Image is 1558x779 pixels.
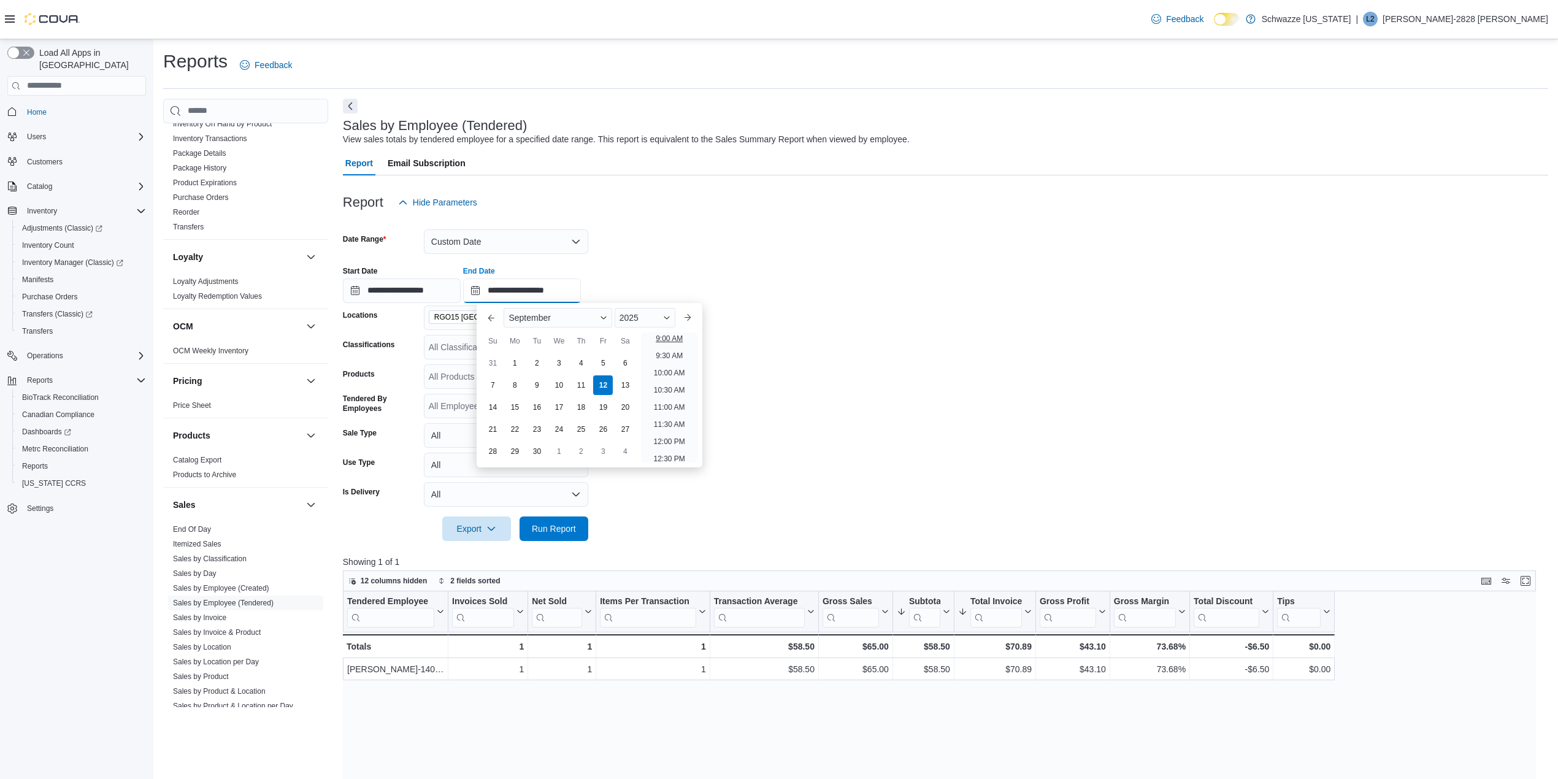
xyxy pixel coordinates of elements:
div: day-25 [571,420,591,439]
span: RGO15 [GEOGRAPHIC_DATA] [434,311,530,323]
a: Sales by Day [173,569,217,578]
button: Purchase Orders [12,288,151,305]
button: Catalog [22,179,57,194]
div: day-3 [593,442,613,461]
button: 12 columns hidden [343,574,432,588]
div: Total Invoiced [970,596,1022,627]
button: Operations [2,347,151,364]
span: Inventory Count [22,240,74,250]
button: Customers [2,153,151,171]
button: Inventory Count [12,237,151,254]
button: Reports [22,373,58,388]
a: Home [22,105,52,120]
div: Gross Sales [823,596,879,627]
span: OCM Weekly Inventory [173,346,248,356]
a: Package History [173,164,226,172]
span: Inventory Manager (Classic) [17,255,146,270]
button: Pricing [304,374,318,388]
h3: Sales by Employee (Tendered) [343,118,528,133]
div: Items Per Transaction [600,596,696,627]
span: Customers [27,157,63,167]
span: Catalog [27,182,52,191]
div: Total Discount [1194,596,1259,607]
nav: Complex example [7,98,146,550]
div: day-18 [571,397,591,417]
span: 2 fields sorted [450,576,500,586]
div: Tips [1277,596,1321,607]
button: Subtotal [897,596,950,627]
button: Total Invoiced [958,596,1032,627]
span: Catalog [22,179,146,194]
label: Locations [343,310,378,320]
label: Date Range [343,234,386,244]
a: Sales by Classification [173,555,247,563]
div: day-23 [527,420,547,439]
a: Feedback [1146,7,1208,31]
span: Purchase Orders [173,193,229,202]
div: day-8 [505,375,524,395]
span: Dashboards [17,424,146,439]
div: day-21 [483,420,502,439]
a: Inventory Manager (Classic) [17,255,128,270]
a: Itemized Sales [173,540,221,548]
button: Reports [2,372,151,389]
a: Sales by Employee (Created) [173,584,269,593]
span: Adjustments (Classic) [17,221,146,236]
img: Cova [25,13,80,25]
div: day-7 [483,375,502,395]
span: Sales by Invoice [173,613,226,623]
button: Run Report [520,516,588,541]
ul: Time [641,332,697,462]
span: 2025 [620,313,639,323]
h3: Report [343,195,383,210]
input: Press the down key to open a popover containing a calendar. [343,278,461,303]
h3: OCM [173,320,193,332]
a: Customers [22,155,67,169]
a: Dashboards [12,423,151,440]
span: Reports [27,375,53,385]
span: Reorder [173,207,199,217]
div: OCM [163,343,328,363]
span: End Of Day [173,524,211,534]
p: Showing 1 of 1 [343,556,1548,568]
button: Home [2,103,151,121]
span: Metrc Reconciliation [17,442,146,456]
button: Sales [304,497,318,512]
label: Sale Type [343,428,377,438]
div: day-2 [571,442,591,461]
span: Inventory On Hand by Product [173,119,272,129]
span: Run Report [532,523,576,535]
div: Sa [615,331,635,351]
div: Gross Profit [1040,596,1096,607]
div: day-14 [483,397,502,417]
a: [US_STATE] CCRS [17,476,91,491]
a: Reports [17,459,53,474]
span: Inventory Transactions [173,134,247,144]
p: [PERSON_NAME]-2828 [PERSON_NAME] [1383,12,1548,26]
a: Catalog Export [173,456,221,464]
button: OCM [304,319,318,334]
span: Washington CCRS [17,476,146,491]
div: September, 2025 [482,352,636,462]
span: Transfers [22,326,53,336]
div: We [549,331,569,351]
div: Gross Margin [1114,596,1176,607]
div: day-11 [571,375,591,395]
a: Loyalty Adjustments [173,277,239,286]
a: Sales by Location [173,643,231,651]
span: Purchase Orders [22,292,78,302]
label: Classifications [343,340,395,350]
button: Custom Date [424,229,588,254]
div: Tendered Employee [347,596,434,627]
span: Adjustments (Classic) [22,223,102,233]
button: Gross Margin [1114,596,1186,627]
div: Tu [527,331,547,351]
div: Tendered Employee [347,596,434,607]
div: day-29 [505,442,524,461]
div: Lizzette-2828 Marquez [1363,12,1378,26]
span: Sales by Employee (Tendered) [173,598,274,608]
button: Next month [678,308,697,328]
span: Reports [22,461,48,471]
span: Settings [22,501,146,516]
